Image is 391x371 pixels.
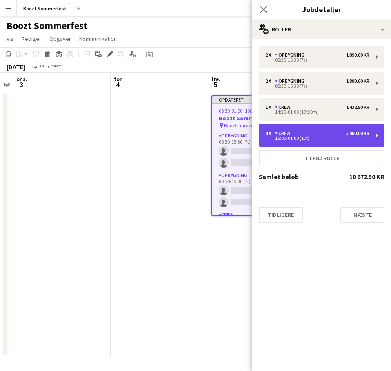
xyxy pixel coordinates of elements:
div: 5 460.00 KR [346,130,369,136]
span: Vis [7,35,13,42]
span: Rediger [22,35,41,42]
app-card-role: Opbygning2A0/208:30-15:30 (7t) [212,131,302,171]
div: 1 890.00 KR [346,52,369,58]
span: BaneGaarden [224,122,254,128]
div: Crew [275,104,294,110]
span: Kommunikation [79,35,117,42]
button: Boozt Sommerfest [17,0,73,16]
span: fre. [211,75,220,83]
div: 08:30-15:30 (7t) [265,84,369,88]
a: Rediger [18,33,44,44]
div: Opbygning [275,78,308,84]
button: Næste [340,207,384,223]
div: 2 x [265,52,275,58]
span: Opgaver [49,35,71,42]
h1: Boozt Sommerfest [7,20,88,32]
div: 15:00-01:00 (10t) [265,136,369,140]
div: 14:30-01:00 (10t30m) [265,110,369,114]
h3: Boozt Sommerfest [DATE] [212,115,302,122]
span: 5 [210,80,220,89]
app-job-card: Opdateret08:30-01:00 (16t30m) (Sat)0/9Boozt Sommerfest [DATE] BaneGaarden4 RollerOpbygning2A0/208... [211,95,303,216]
td: 10 672.50 KR [338,170,385,183]
span: Uge 36 [27,64,47,70]
button: Tilføj rolle [259,150,384,166]
a: Opgaver [46,33,74,44]
div: Opbygning [275,52,308,58]
div: Crew [275,130,294,136]
div: 1 432.50 KR [346,104,369,110]
h3: Jobdetaljer [252,4,391,15]
span: 4 [113,80,123,89]
a: Vis [3,33,17,44]
app-card-role: Opbygning1A0/208:30-15:30 (7t) [212,171,302,210]
div: Opdateret [212,96,302,103]
div: 4 x [265,130,275,136]
div: 1 x [265,104,275,110]
button: Tidligere [259,207,303,223]
span: tor. [114,75,123,83]
a: Kommunikation [76,33,120,44]
td: Samlet beløb [259,170,338,183]
span: 3 [15,80,27,89]
div: CEST [51,64,61,70]
span: 08:30-01:00 (16t30m) (Sat) [219,108,273,114]
span: ons. [16,75,27,83]
div: Roller [252,20,391,39]
div: [DATE] [7,63,25,71]
div: 1 890.00 KR [346,78,369,84]
div: 08:30-15:30 (7t) [265,58,369,62]
app-card-role: Crew2A0/1 [212,210,302,238]
div: 2 x [265,78,275,84]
